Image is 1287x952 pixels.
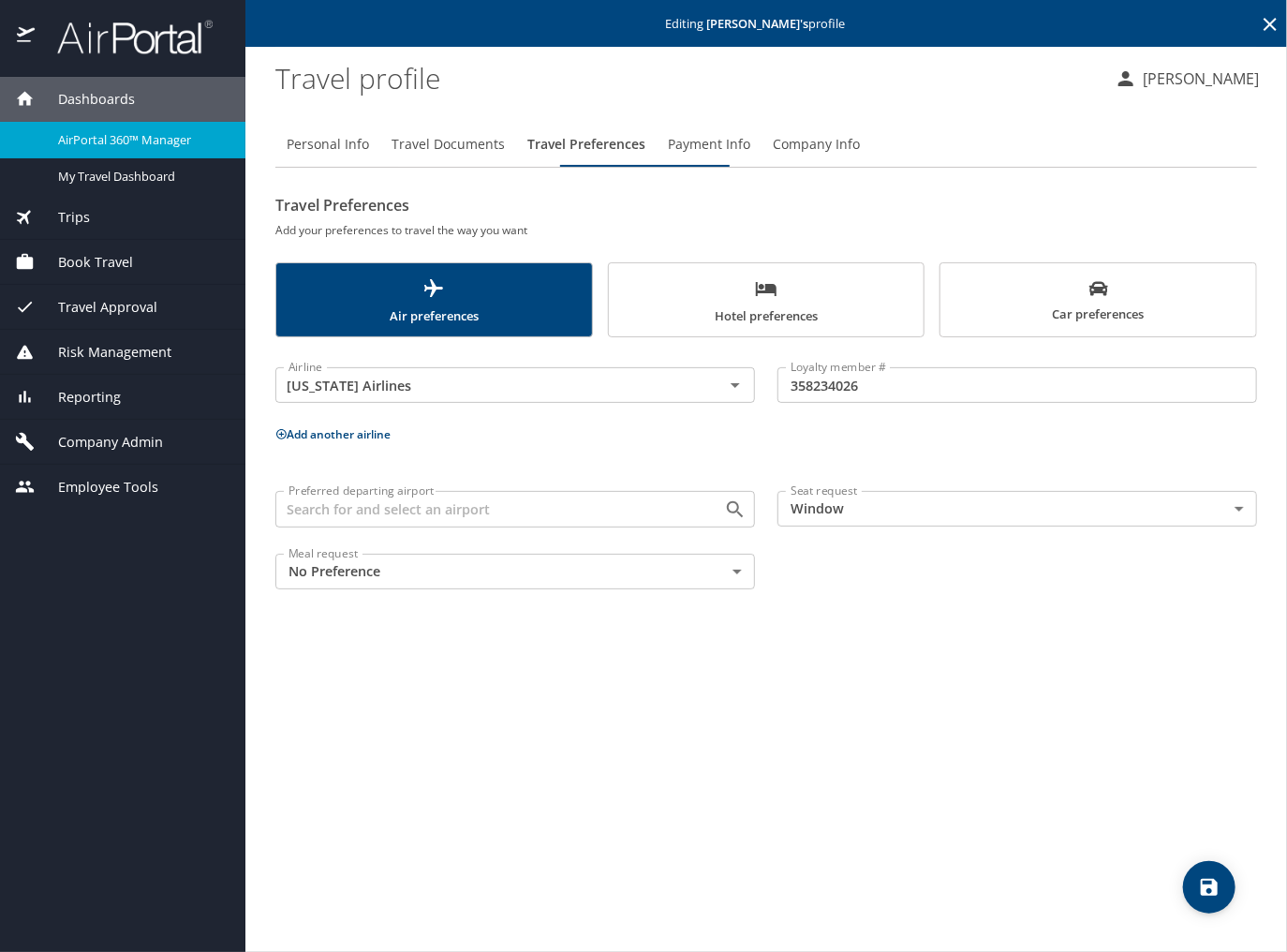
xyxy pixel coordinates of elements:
span: Car preferences [952,279,1245,325]
button: save [1183,861,1235,914]
span: Dashboards [35,89,135,110]
img: airportal-logo.png [37,19,213,55]
h6: Add your preferences to travel the way you want [275,220,1257,240]
span: My Travel Dashboard [58,168,223,186]
span: Employee Tools [35,477,158,498]
span: Personal Info [287,133,369,156]
span: Company Info [773,133,860,156]
div: Window [777,491,1257,527]
span: Travel Approval [35,297,157,318]
div: No Preference [275,554,755,589]
span: Air preferences [288,277,581,327]
input: Select an Airline [281,373,694,397]
span: Book Travel [35,252,133,273]
button: Add another airline [275,426,391,442]
strong: [PERSON_NAME] 's [706,15,808,32]
h2: Travel Preferences [275,190,1257,220]
span: Travel Preferences [527,133,645,156]
button: [PERSON_NAME] [1107,62,1266,96]
h1: Travel profile [275,49,1100,107]
p: [PERSON_NAME] [1137,67,1259,90]
button: Open [722,497,748,523]
img: icon-airportal.png [17,19,37,55]
span: Payment Info [668,133,750,156]
span: Travel Documents [392,133,505,156]
p: Editing profile [251,18,1281,30]
span: AirPortal 360™ Manager [58,131,223,149]
span: Trips [35,207,90,228]
span: Risk Management [35,342,171,363]
div: Profile [275,122,1257,167]
input: Search for and select an airport [281,497,694,521]
div: scrollable force tabs example [275,262,1257,337]
button: Open [722,372,748,398]
span: Company Admin [35,432,163,453]
span: Hotel preferences [620,277,913,327]
span: Reporting [35,387,121,408]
